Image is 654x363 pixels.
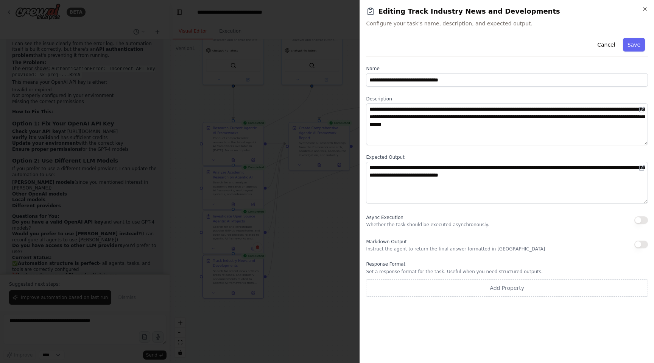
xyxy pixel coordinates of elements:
[366,66,648,72] label: Name
[366,239,406,244] span: Markdown Output
[623,38,645,52] button: Save
[366,261,648,267] label: Response Format
[366,6,648,17] h2: Editing Track Industry News and Developments
[366,279,648,297] button: Add Property
[637,105,646,114] button: Open in editor
[366,20,648,27] span: Configure your task's name, description, and expected output.
[593,38,620,52] button: Cancel
[366,269,648,275] p: Set a response format for the task. Useful when you need structured outputs.
[366,246,545,252] p: Instruct the agent to return the final answer formatted in [GEOGRAPHIC_DATA]
[366,222,489,228] p: Whether the task should be executed asynchronously.
[366,154,648,160] label: Expected Output
[366,215,403,220] span: Async Execution
[366,96,648,102] label: Description
[637,163,646,172] button: Open in editor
